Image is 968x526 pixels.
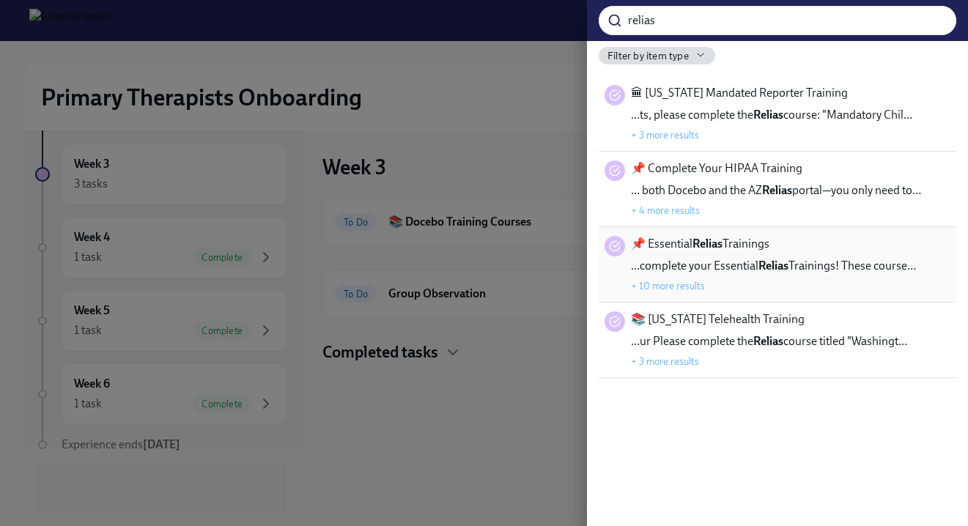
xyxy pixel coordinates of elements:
div: Task [605,85,625,105]
div: Task [605,160,625,181]
div: 📌 Complete Your HIPAA Training… both Docebo and the AZReliasportal—you only need to…+ 4 more results [599,152,956,227]
button: + 10 more results [631,280,705,292]
span: …complete your Essential Trainings! These course… [631,258,916,274]
span: 📌 Essential Trainings [631,236,769,252]
strong: Relias [758,259,788,273]
div: 📚 [US_STATE] Telehealth Training…ur Please complete theReliascourse titled "Washingt…+ 3 more res... [599,303,956,378]
span: … both Docebo and the AZ portal—you only need to… [631,182,921,199]
span: 📌 Complete Your HIPAA Training [631,160,802,177]
div: Task [605,236,625,256]
span: Filter by item type [607,49,689,63]
div: 📌 EssentialReliasTrainings…complete your EssentialReliasTrainings! These course…+ 10 more results [599,227,956,303]
span: …ur Please complete the course titled "Washingt… [631,333,907,349]
button: + 3 more results [631,355,699,367]
span: 📚 [US_STATE] Telehealth Training [631,311,805,327]
span: …ts, please complete the course: "Mandatory Chil… [631,107,912,123]
button: + 4 more results [631,204,700,216]
strong: Relias [753,108,783,122]
span: 🏛 [US_STATE] Mandated Reporter Training [631,85,848,101]
strong: Relias [692,237,723,251]
button: Filter by item type [599,47,715,64]
strong: Relias [753,334,783,348]
div: Task [605,311,625,332]
strong: Relias [762,183,792,197]
button: + 3 more results [631,129,699,141]
div: 🏛 [US_STATE] Mandated Reporter Training…ts, please complete theReliascourse: "Mandatory Chil…+ 3 ... [599,76,956,152]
